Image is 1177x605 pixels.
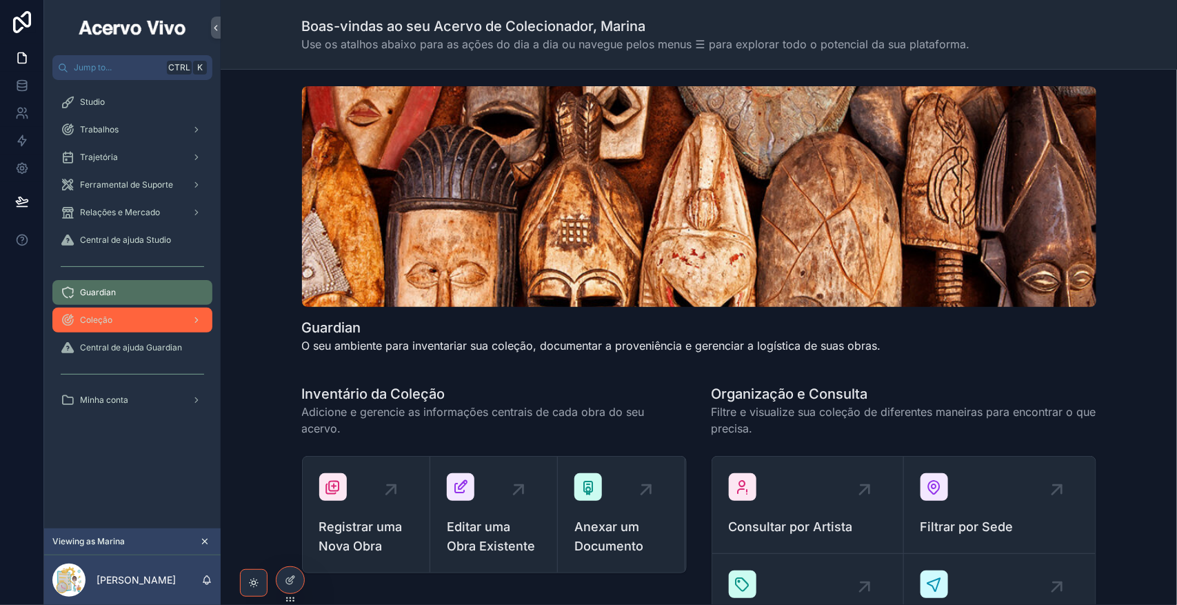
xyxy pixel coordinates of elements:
[52,145,212,170] a: Trajetória
[302,36,969,52] span: Use os atalhos abaixo para as ações do dia a dia ou navegue pelos menus ☰ para explorar todo o po...
[167,61,192,75] span: Ctrl
[302,404,687,437] span: Adicione e gerencie as informações centrais de cada obra do seu acervo.
[52,536,125,547] span: Viewing as Marina
[558,457,685,573] a: Anexar um Documento
[80,152,118,163] span: Trajetória
[52,200,212,225] a: Relações e Mercado
[77,17,188,39] img: App logo
[303,457,430,573] a: Registrar uma Nova Obra
[904,457,1096,554] a: Filtrar por Sede
[194,62,205,73] span: K
[712,457,904,554] a: Consultar por Artista
[80,315,112,326] span: Coleção
[52,308,212,333] a: Coleção
[52,335,212,360] a: Central de ajuda Guardian
[97,573,176,587] p: [PERSON_NAME]
[302,337,881,354] p: O seu ambiente para inventariar sua coleção, documentar a proveniência e gerenciar a logística de...
[319,517,413,556] span: Registrar uma Nova Obra
[574,517,668,556] span: Anexar um Documento
[712,404,1096,437] span: Filtre e visualize sua coleção de diferentes maneiras para encontrar o que precisa.
[80,287,116,298] span: Guardian
[52,117,212,142] a: Trabalhos
[52,55,212,80] button: Jump to...CtrlK
[44,80,221,430] div: scrollable content
[52,228,212,252] a: Central de ajuda Studio
[80,395,128,406] span: Minha conta
[302,318,881,337] h1: Guardian
[729,517,887,537] span: Consultar por Artista
[52,280,212,305] a: Guardian
[80,235,171,246] span: Central de ajuda Studio
[52,172,212,197] a: Ferramental de Suporte
[80,342,182,353] span: Central de ajuda Guardian
[80,124,119,135] span: Trabalhos
[80,207,160,218] span: Relações e Mercado
[447,517,541,556] span: Editar uma Obra Existente
[712,384,1096,404] h1: Organização e Consulta
[921,517,1079,537] span: Filtrar por Sede
[52,90,212,115] a: Studio
[52,388,212,413] a: Minha conta
[430,457,558,573] a: Editar uma Obra Existente
[74,62,161,73] span: Jump to...
[80,97,105,108] span: Studio
[80,179,173,190] span: Ferramental de Suporte
[302,384,687,404] h1: Inventário da Coleção
[302,17,969,36] h1: Boas-vindas ao seu Acervo de Colecionador, Marina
